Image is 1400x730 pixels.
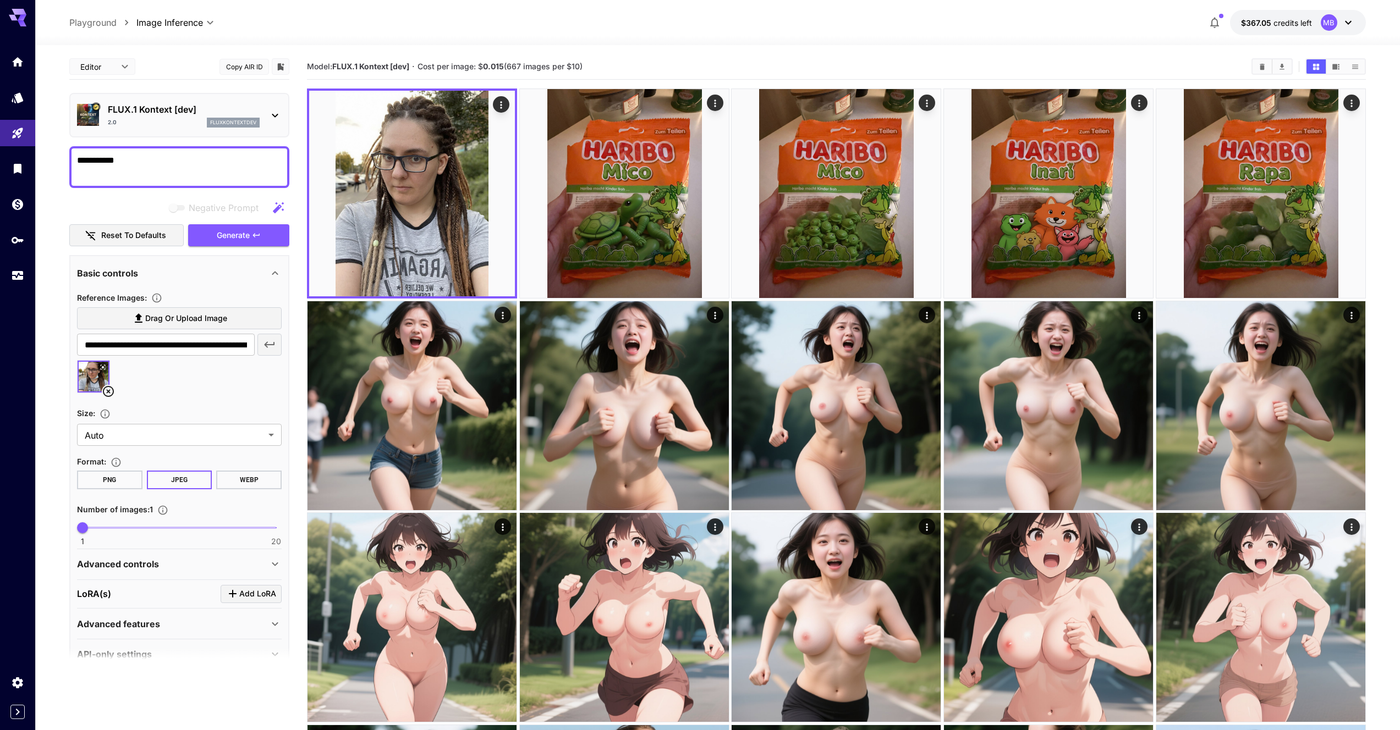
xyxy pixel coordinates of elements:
[77,471,142,489] button: PNG
[495,307,511,323] div: Actions
[11,91,24,104] div: Models
[1326,59,1346,74] button: Show images in video view
[217,229,250,242] span: Generate
[77,307,282,330] label: Drag or upload image
[1343,95,1360,111] div: Actions
[520,301,729,510] img: Z
[219,59,269,75] button: Copy AIR ID
[145,312,227,325] span: Drag or upload image
[1272,59,1292,74] button: Download All
[520,513,729,722] img: Z
[1230,10,1366,35] button: $367.05423MB
[1273,18,1312,27] span: credits left
[69,16,117,29] a: Playground
[1346,59,1365,74] button: Show images in list view
[919,307,936,323] div: Actions
[1156,513,1365,722] img: 9k=
[707,307,723,323] div: Actions
[11,126,24,140] div: Playground
[520,89,729,298] img: Z
[495,518,511,535] div: Actions
[136,16,203,29] span: Image Inference
[167,201,267,214] span: Negative prompts are not compatible with the selected model.
[276,60,286,73] button: Add to library
[1305,58,1366,75] div: Show images in grid viewShow images in video viewShow images in list view
[11,269,24,283] div: Usage
[1306,59,1326,74] button: Show images in grid view
[308,513,517,722] img: 2Q==
[1131,95,1148,111] div: Actions
[91,103,100,112] button: Certified Model – Vetted for best performance and includes a commercial license.
[81,536,84,547] span: 1
[69,16,136,29] nav: breadcrumb
[77,617,160,631] p: Advanced features
[732,89,941,298] img: 9k=
[332,62,409,71] b: FLUX.1 Kontext [dev]
[221,585,282,603] button: Click to add LoRA
[11,676,24,689] div: Settings
[147,471,212,489] button: JPEG
[707,95,723,111] div: Actions
[108,103,260,116] p: FLUX.1 Kontext [dev]
[732,301,941,510] img: 2Q==
[308,301,517,510] img: 9k=
[11,197,24,211] div: Wallet
[77,641,282,667] div: API-only settings
[147,292,167,303] button: Upload a reference image to guide the result. This is needed for Image-to-Image or Inpainting. Su...
[1241,17,1312,29] div: $367.05423
[80,61,114,73] span: Editor
[1156,89,1365,298] img: 2Q==
[1321,14,1337,31] div: MB
[483,62,504,71] b: 0.015
[919,95,936,111] div: Actions
[216,471,282,489] button: WEBP
[309,91,515,296] img: 2Q==
[493,96,509,113] div: Actions
[188,224,289,247] button: Generate
[77,611,282,637] div: Advanced features
[1131,307,1148,323] div: Actions
[418,62,583,71] span: Cost per image: $ (667 images per $10)
[1343,307,1360,323] div: Actions
[707,518,723,535] div: Actions
[77,551,282,577] div: Advanced controls
[77,293,147,302] span: Reference Images :
[77,587,111,600] p: LoRA(s)
[239,587,276,601] span: Add LoRA
[11,233,24,247] div: API Keys
[1241,18,1273,27] span: $367.05
[77,557,159,571] p: Advanced controls
[10,705,25,719] button: Expand sidebar
[11,162,24,175] div: Library
[189,201,259,214] span: Negative Prompt
[944,513,1153,722] img: Z
[919,518,936,535] div: Actions
[95,408,115,419] button: Adjust the dimensions of the generated image by specifying its width and height in pixels, or sel...
[77,408,95,418] span: Size :
[69,224,184,247] button: Reset to defaults
[210,119,256,126] p: fluxkontextdev
[106,457,126,468] button: Choose the file format for the output image.
[77,505,153,514] span: Number of images : 1
[944,89,1153,298] img: 9k=
[944,301,1153,510] img: 9k=
[271,536,281,547] span: 20
[77,267,138,280] p: Basic controls
[77,260,282,286] div: Basic controls
[1131,518,1148,535] div: Actions
[732,513,941,722] img: 9k=
[85,429,264,442] span: Auto
[307,62,409,71] span: Model:
[77,98,282,132] div: Certified Model – Vetted for best performance and includes a commercial license.FLUX.1 Kontext [d...
[1251,58,1293,75] div: Clear ImagesDownload All
[412,60,415,73] p: ·
[153,505,173,516] button: Specify how many images to generate in a single request. Each image generation will be charged se...
[1343,518,1360,535] div: Actions
[1253,59,1272,74] button: Clear Images
[77,457,106,466] span: Format :
[11,55,24,69] div: Home
[108,118,117,126] p: 2.0
[1156,301,1365,510] img: 2Q==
